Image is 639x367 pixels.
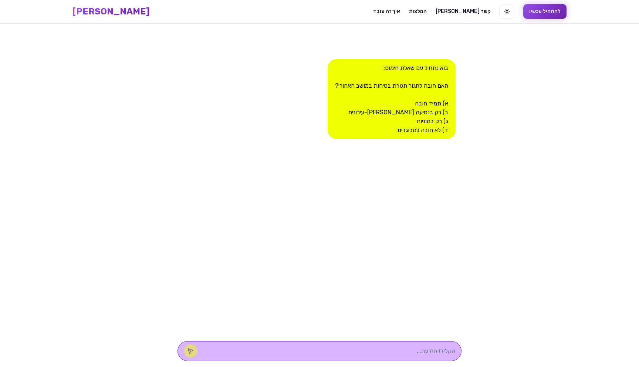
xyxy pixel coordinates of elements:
a: איך זה עובד [373,8,400,15]
div: בוא נתחיל עם שאלת חימום: האם חובה לחגור חגורת בטיחות במושב האחורי? א) תמיד חובה ב) רק בנסיעה [PER... [328,59,456,139]
a: [PERSON_NAME] קשר [436,8,491,15]
a: המלצות [409,8,427,15]
button: להתחיל עכשיו [523,4,567,19]
a: [PERSON_NAME] [72,6,150,17]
